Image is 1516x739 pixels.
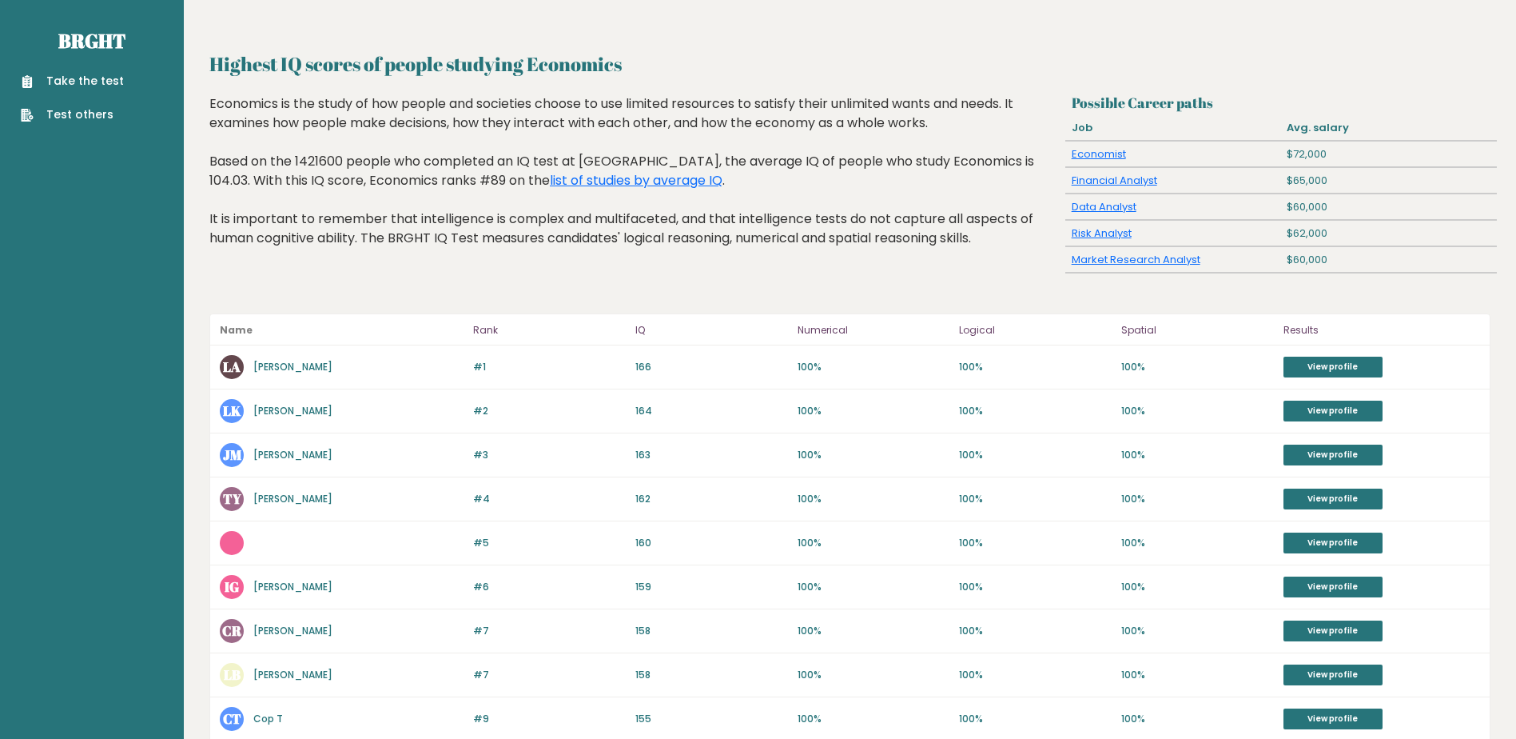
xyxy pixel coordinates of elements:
[473,712,626,726] p: #9
[1072,199,1136,214] a: Data Analyst
[959,404,1112,418] p: 100%
[1283,445,1383,465] a: View profile
[253,624,332,637] a: [PERSON_NAME]
[959,448,1112,462] p: 100%
[253,448,332,461] a: [PERSON_NAME]
[1281,168,1497,194] div: $65,000
[550,171,722,190] a: list of studies by average IQ
[635,492,788,506] p: 162
[209,94,1060,272] div: Economics is the study of how people and societies choose to use limited resources to satisfy the...
[473,624,626,638] p: #7
[798,448,950,462] p: 100%
[959,492,1112,506] p: 100%
[959,624,1112,638] p: 100%
[959,321,1112,340] p: Logical
[253,580,332,593] a: [PERSON_NAME]
[1121,404,1274,418] p: 100%
[1121,321,1274,340] p: Spatial
[1281,221,1497,246] div: $62,000
[1121,536,1274,550] p: 100%
[209,50,1490,78] h2: Highest IQ scores of people studying Economics
[798,580,950,594] p: 100%
[473,360,626,374] p: #1
[21,73,124,90] a: Take the test
[253,492,332,505] a: [PERSON_NAME]
[635,536,788,550] p: 160
[1281,142,1497,167] div: $72,000
[222,621,242,640] text: CR
[223,401,241,420] text: LK
[959,668,1112,682] p: 100%
[223,709,241,728] text: CT
[959,580,1112,594] p: 100%
[1121,580,1274,594] p: 100%
[253,360,332,373] a: [PERSON_NAME]
[1121,712,1274,726] p: 100%
[1121,624,1274,638] p: 100%
[473,321,626,340] p: Rank
[1121,492,1274,506] p: 100%
[798,321,950,340] p: Numerical
[223,489,242,508] text: TY
[635,360,788,374] p: 166
[223,358,241,376] text: LA
[1283,401,1383,421] a: View profile
[473,404,626,418] p: #2
[1281,247,1497,273] div: $60,000
[473,536,626,550] p: #5
[798,404,950,418] p: 100%
[798,668,950,682] p: 100%
[1283,577,1383,597] a: View profile
[220,323,253,337] b: Name
[635,404,788,418] p: 164
[253,668,332,681] a: [PERSON_NAME]
[1072,226,1132,241] a: Risk Analyst
[473,580,626,594] p: #6
[959,712,1112,726] p: 100%
[1283,489,1383,509] a: View profile
[798,624,950,638] p: 100%
[635,448,788,462] p: 163
[1281,115,1497,141] div: Avg. salary
[635,624,788,638] p: 158
[253,712,283,725] a: Cop T
[635,321,788,340] p: IQ
[959,360,1112,374] p: 100%
[1072,173,1157,188] a: Financial Analyst
[225,577,239,596] text: IG
[1283,321,1480,340] p: Results
[473,448,626,462] p: #3
[1283,357,1383,377] a: View profile
[1281,194,1497,220] div: $60,000
[224,665,241,684] text: LB
[1072,252,1200,267] a: Market Research Analyst
[473,492,626,506] p: #4
[635,668,788,682] p: 158
[798,536,950,550] p: 100%
[473,668,626,682] p: #7
[1072,146,1126,162] a: Economist
[1283,665,1383,685] a: View profile
[635,580,788,594] p: 159
[1121,448,1274,462] p: 100%
[1283,621,1383,641] a: View profile
[798,492,950,506] p: 100%
[1283,533,1383,553] a: View profile
[635,712,788,726] p: 155
[1072,94,1490,111] h3: Possible Career paths
[798,712,950,726] p: 100%
[253,404,332,417] a: [PERSON_NAME]
[1065,115,1281,141] div: Job
[21,106,124,123] a: Test others
[798,360,950,374] p: 100%
[58,28,125,54] a: Brght
[1121,668,1274,682] p: 100%
[223,445,242,464] text: JM
[1283,709,1383,729] a: View profile
[959,536,1112,550] p: 100%
[1121,360,1274,374] p: 100%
